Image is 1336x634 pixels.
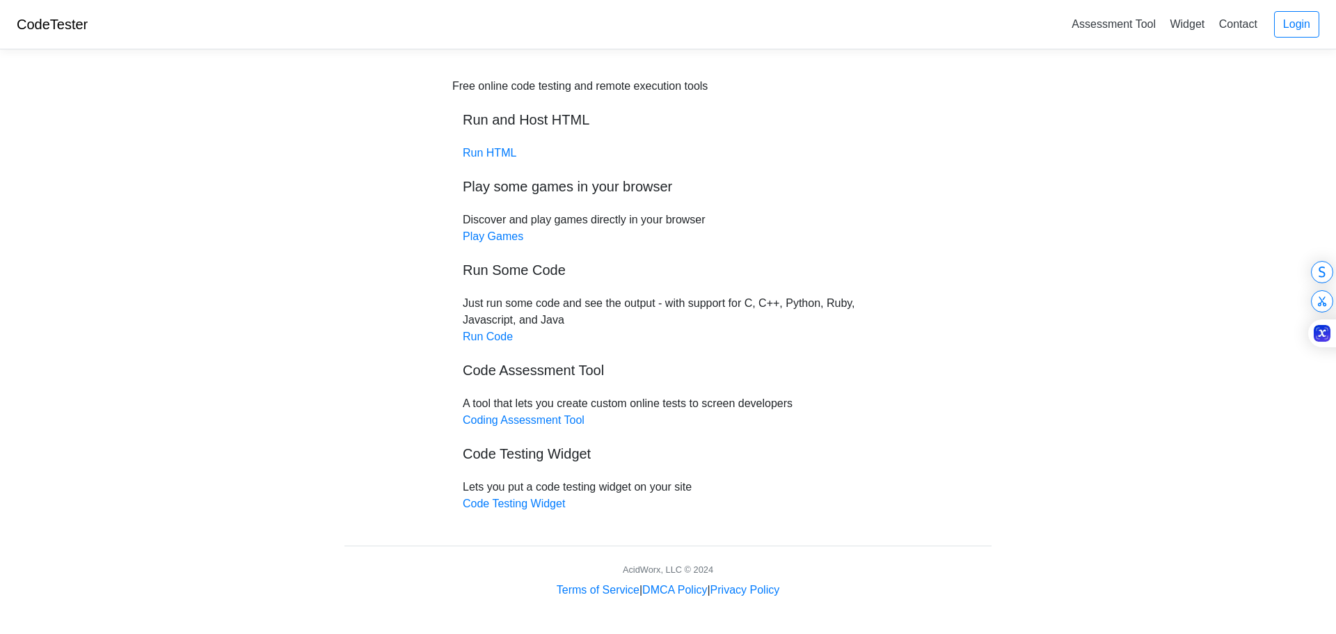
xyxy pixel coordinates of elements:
h5: Code Assessment Tool [463,362,873,379]
a: Privacy Policy [710,584,780,596]
div: Discover and play games directly in your browser Just run some code and see the output - with sup... [452,78,884,512]
a: Login [1274,11,1319,38]
a: Terms of Service [557,584,639,596]
a: Coding Assessment Tool [463,414,584,426]
a: Code Testing Widget [463,498,565,509]
h5: Run Some Code [463,262,873,278]
div: | | [557,582,779,599]
a: CodeTester [17,17,88,32]
a: Widget [1164,13,1210,35]
a: Play Games [463,230,523,242]
a: Assessment Tool [1066,13,1161,35]
a: Contact [1214,13,1263,35]
a: Run Code [463,331,513,342]
h5: Play some games in your browser [463,178,873,195]
h5: Code Testing Widget [463,445,873,462]
a: DMCA Policy [642,584,707,596]
h5: Run and Host HTML [463,111,873,128]
div: Free online code testing and remote execution tools [452,78,708,95]
div: AcidWorx, LLC © 2024 [623,563,713,576]
a: Run HTML [463,147,516,159]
